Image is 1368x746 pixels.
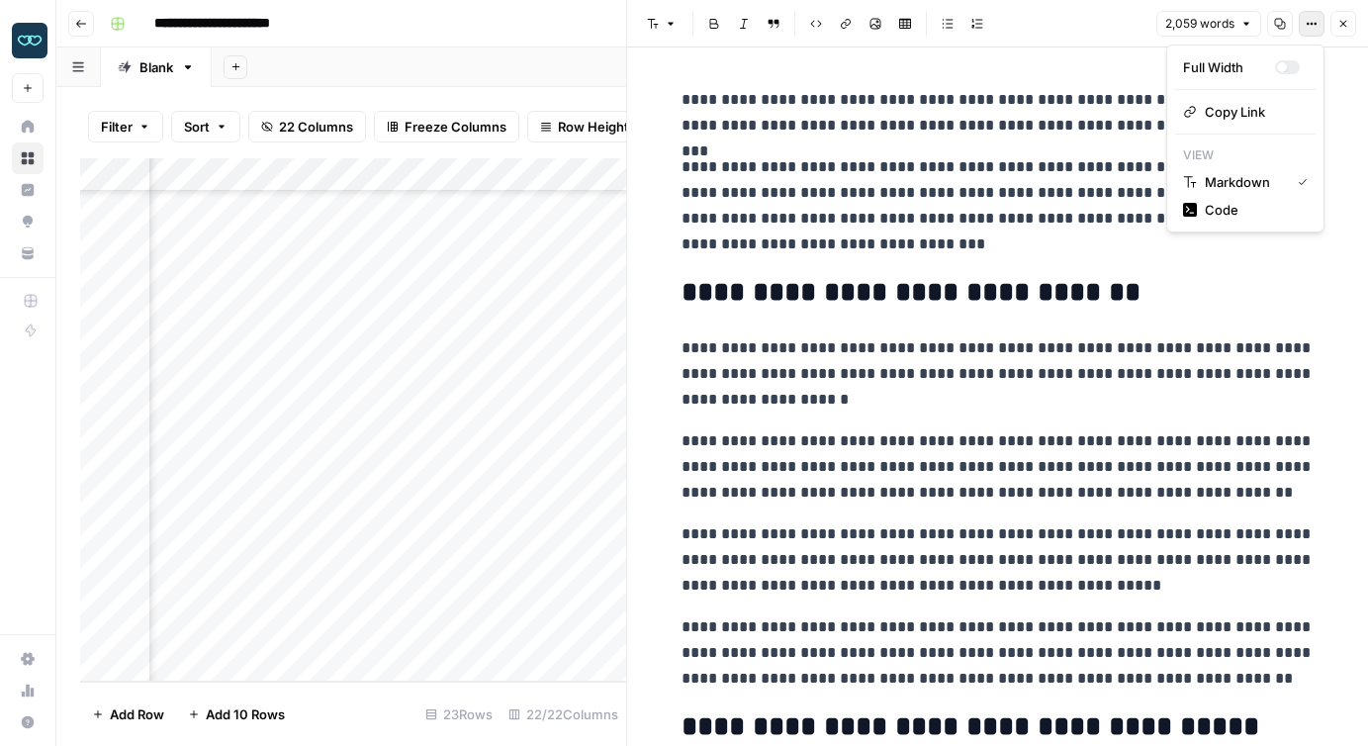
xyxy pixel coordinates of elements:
[248,111,366,142] button: 22 Columns
[184,117,210,137] span: Sort
[1183,57,1275,77] div: Full Width
[171,111,240,142] button: Sort
[1165,15,1234,33] span: 2,059 words
[1205,200,1300,220] span: Code
[206,704,285,724] span: Add 10 Rows
[417,699,501,730] div: 23 Rows
[80,699,176,730] button: Add Row
[374,111,519,142] button: Freeze Columns
[176,699,297,730] button: Add 10 Rows
[527,111,642,142] button: Row Height
[12,111,44,142] a: Home
[12,16,44,65] button: Workspace: Zola Inc
[1175,142,1316,168] p: View
[1205,172,1282,192] span: Markdown
[12,675,44,706] a: Usage
[279,117,353,137] span: 22 Columns
[501,699,626,730] div: 22/22 Columns
[12,237,44,269] a: Your Data
[101,47,212,87] a: Blank
[12,206,44,237] a: Opportunities
[12,174,44,206] a: Insights
[88,111,163,142] button: Filter
[1205,102,1300,122] span: Copy Link
[101,117,133,137] span: Filter
[110,704,164,724] span: Add Row
[12,142,44,174] a: Browse
[558,117,629,137] span: Row Height
[12,23,47,58] img: Zola Inc Logo
[12,643,44,675] a: Settings
[139,57,173,77] div: Blank
[405,117,506,137] span: Freeze Columns
[1156,11,1261,37] button: 2,059 words
[12,706,44,738] button: Help + Support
